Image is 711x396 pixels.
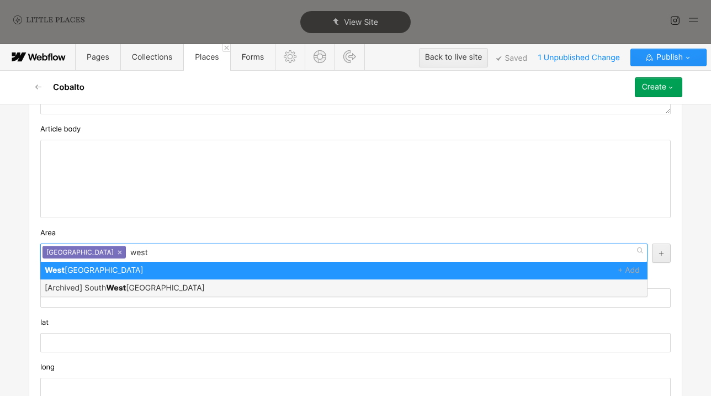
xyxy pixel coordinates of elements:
div: [Archived] South [GEOGRAPHIC_DATA] [40,279,648,297]
span: lat [40,318,49,328]
span: Forms [242,52,264,62]
span: long [40,362,55,372]
span: View Site [344,18,378,27]
button: Back to live site [419,48,489,67]
span: 1 Unpublished Change [533,49,625,66]
button: Create [635,77,682,97]
span: Saved [496,56,527,61]
div: Back to live site [425,49,482,66]
h2: Cobalto [53,82,84,93]
span: Area [40,228,56,238]
a: × [118,250,122,255]
span: West [106,283,126,293]
span: Collections [132,52,172,62]
span: Publish [654,49,683,66]
div: Create [642,83,666,92]
div: [GEOGRAPHIC_DATA] [43,246,126,258]
span: West [45,266,65,275]
a: Close 'Places' tab [222,44,230,52]
span: Pages [87,52,109,62]
button: Publish [630,49,707,66]
span: Article body [40,124,81,134]
span: Places [195,52,219,62]
div: [GEOGRAPHIC_DATA] [40,262,648,279]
